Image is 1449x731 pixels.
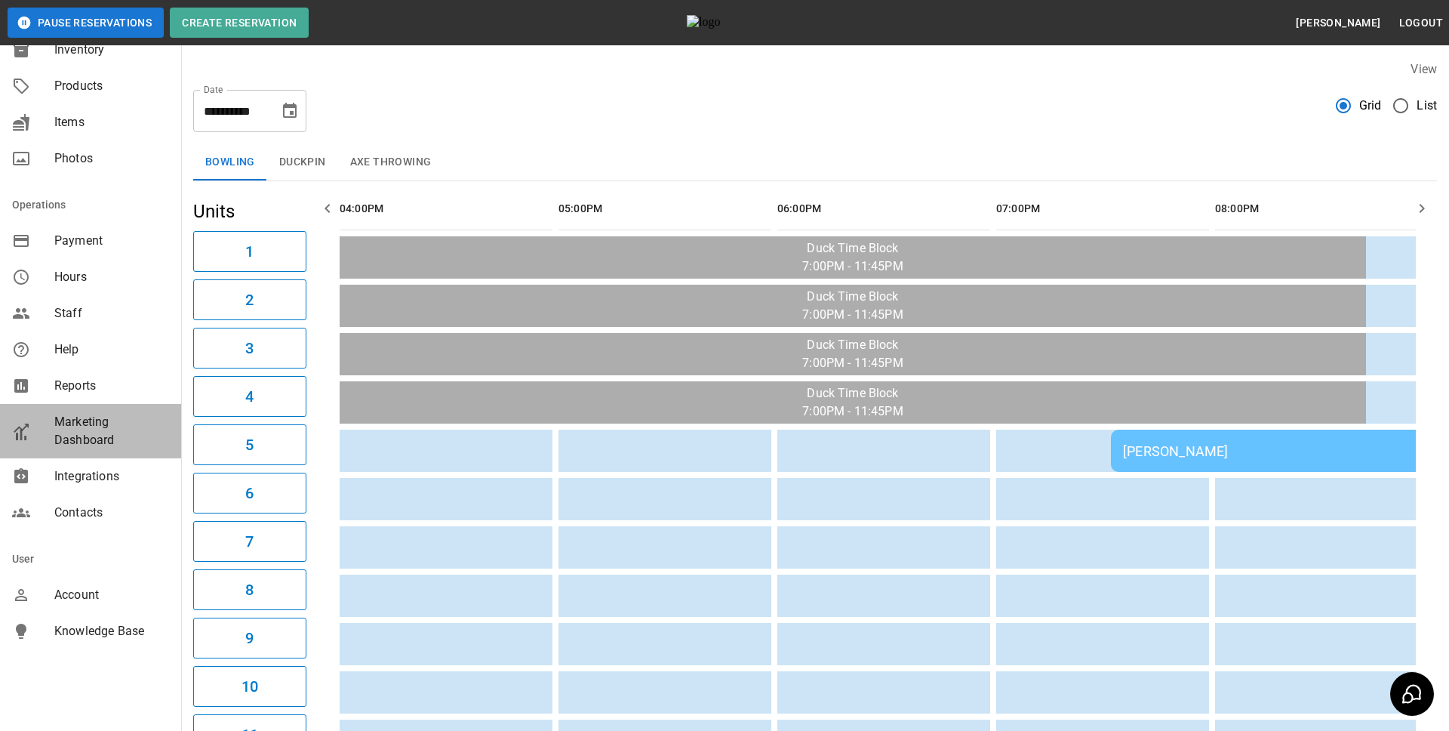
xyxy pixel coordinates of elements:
button: 2 [193,279,306,320]
span: Photos [54,150,169,168]
span: Items [54,113,169,131]
h6: 5 [245,433,254,457]
th: 06:00PM [777,187,990,230]
span: Marketing Dashboard [54,413,169,449]
h5: Units [193,199,306,224]
button: 7 [193,521,306,562]
span: Help [54,341,169,359]
h6: 3 [245,336,254,360]
button: 10 [193,666,306,707]
div: [PERSON_NAME] [1123,443,1423,459]
h6: 10 [241,674,258,699]
button: Bowling [193,144,267,180]
button: 9 [193,618,306,659]
button: 4 [193,376,306,417]
h6: 6 [245,481,254,505]
button: Choose date, selected date is Sep 12, 2025 [275,96,305,126]
button: 3 [193,328,306,369]
h6: 4 [245,384,254,409]
button: 5 [193,424,306,465]
span: Knowledge Base [54,622,169,640]
img: logo [687,15,770,30]
span: Reports [54,377,169,395]
div: inventory tabs [193,144,1437,180]
button: Logout [1393,9,1449,37]
span: Hours [54,268,169,286]
button: 8 [193,569,306,610]
span: Staff [54,304,169,322]
button: Duckpin [267,144,338,180]
h6: 1 [245,239,254,264]
span: Account [54,586,169,604]
span: Integrations [54,467,169,486]
h6: 8 [245,578,254,602]
span: Grid [1359,97,1382,115]
th: 05:00PM [558,187,771,230]
h6: 2 [245,288,254,312]
label: View [1411,62,1437,76]
button: 1 [193,231,306,272]
h6: 7 [245,529,254,554]
span: Payment [54,232,169,250]
h6: 9 [245,626,254,650]
button: Axe Throwing [338,144,444,180]
button: Create Reservation [170,8,309,38]
button: 6 [193,473,306,514]
span: Products [54,77,169,95]
button: Pause Reservations [8,8,164,38]
th: 04:00PM [340,187,552,230]
span: Inventory [54,41,169,59]
button: [PERSON_NAME] [1290,9,1386,37]
span: Contacts [54,504,169,522]
th: 07:00PM [996,187,1209,230]
span: List [1417,97,1437,115]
